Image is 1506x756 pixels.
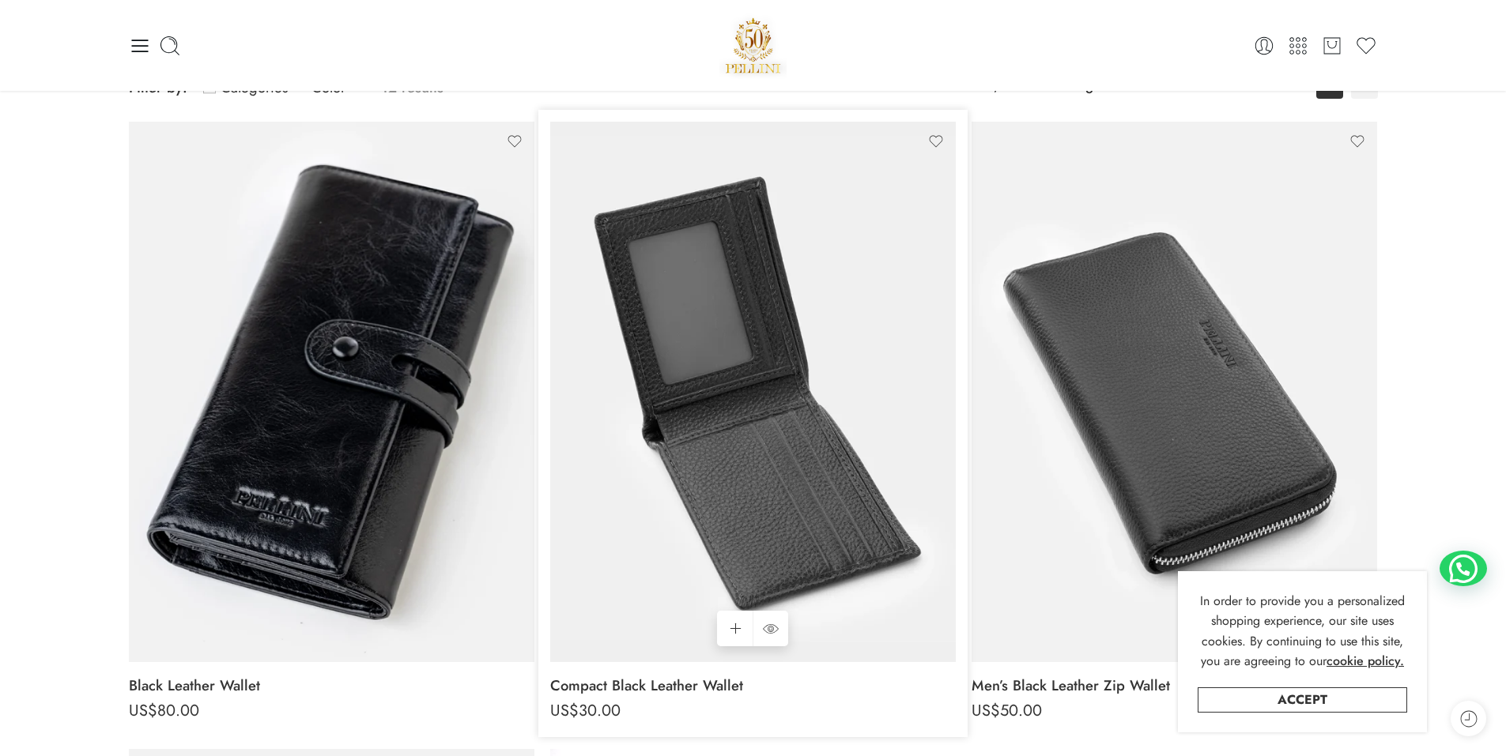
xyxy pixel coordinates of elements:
[550,670,956,701] a: Compact Black Leather Wallet
[1321,35,1343,57] a: Cart
[1200,592,1405,671] span: In order to provide you a personalized shopping experience, our site uses cookies. By continuing ...
[129,699,157,722] span: US$
[550,699,621,722] bdi: 30.00
[1327,651,1404,671] a: cookie policy.
[972,699,1000,722] span: US$
[129,699,199,722] bdi: 80.00
[717,611,753,646] a: Add to cart: “Compact Black Leather Wallet”
[1198,687,1407,713] a: Accept
[719,12,787,79] img: Pellini
[550,699,579,722] span: US$
[753,611,788,646] a: QUICK SHOP
[719,12,787,79] a: Pellini -
[1253,35,1275,57] a: Login / Register
[972,699,1042,722] bdi: 50.00
[129,77,187,98] span: Filter by:
[972,670,1377,701] a: Men’s Black Leather Zip Wallet
[129,670,534,701] a: Black Leather Wallet
[1355,35,1377,57] a: Wishlist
